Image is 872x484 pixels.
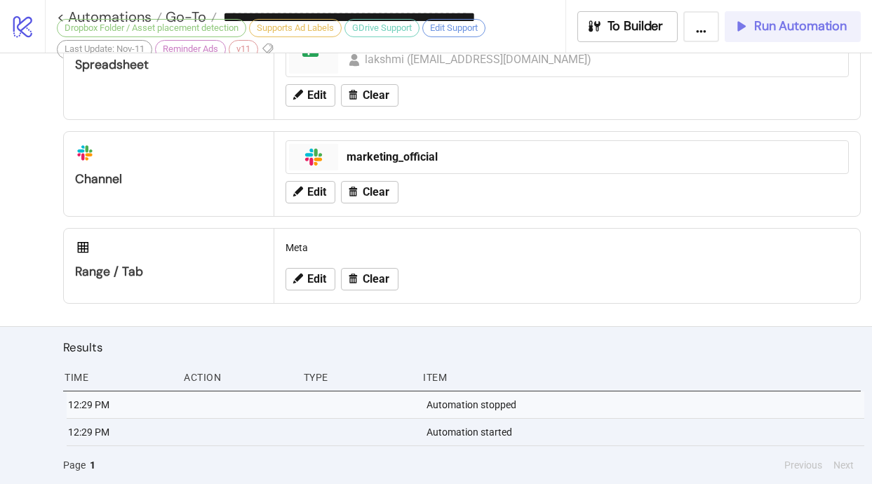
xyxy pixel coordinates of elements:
[67,391,176,418] div: 12:29 PM
[286,268,335,290] button: Edit
[363,273,389,285] span: Clear
[302,364,412,391] div: Type
[344,19,420,37] div: GDrive Support
[182,364,292,391] div: Action
[363,186,389,199] span: Clear
[63,364,173,391] div: Time
[347,149,840,165] div: marketing_official
[363,89,389,102] span: Clear
[286,181,335,203] button: Edit
[425,419,864,445] div: Automation started
[63,338,861,356] h2: Results
[162,8,206,26] span: Go-To
[341,181,398,203] button: Clear
[365,51,593,68] div: lakshmi ([EMAIL_ADDRESS][DOMAIN_NAME])
[57,10,162,24] a: < Automations
[75,171,262,187] div: Channel
[280,234,854,261] div: Meta
[67,419,176,445] div: 12:29 PM
[608,18,664,34] span: To Builder
[780,457,826,473] button: Previous
[57,19,246,37] div: Dropbox Folder / Asset placement detection
[86,457,100,473] button: 1
[577,11,678,42] button: To Builder
[341,268,398,290] button: Clear
[75,264,262,280] div: Range / Tab
[725,11,861,42] button: Run Automation
[307,89,326,102] span: Edit
[249,19,342,37] div: Supports Ad Labels
[162,10,217,24] a: Go-To
[341,84,398,107] button: Clear
[57,40,152,58] div: Last Update: Nov-11
[307,273,326,285] span: Edit
[75,57,262,73] div: Spreadsheet
[425,391,864,418] div: Automation stopped
[829,457,858,473] button: Next
[422,364,861,391] div: Item
[286,84,335,107] button: Edit
[229,40,258,58] div: v11
[155,40,226,58] div: Reminder Ads
[683,11,719,42] button: ...
[754,18,847,34] span: Run Automation
[307,186,326,199] span: Edit
[422,19,485,37] div: Edit Support
[63,457,86,473] span: Page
